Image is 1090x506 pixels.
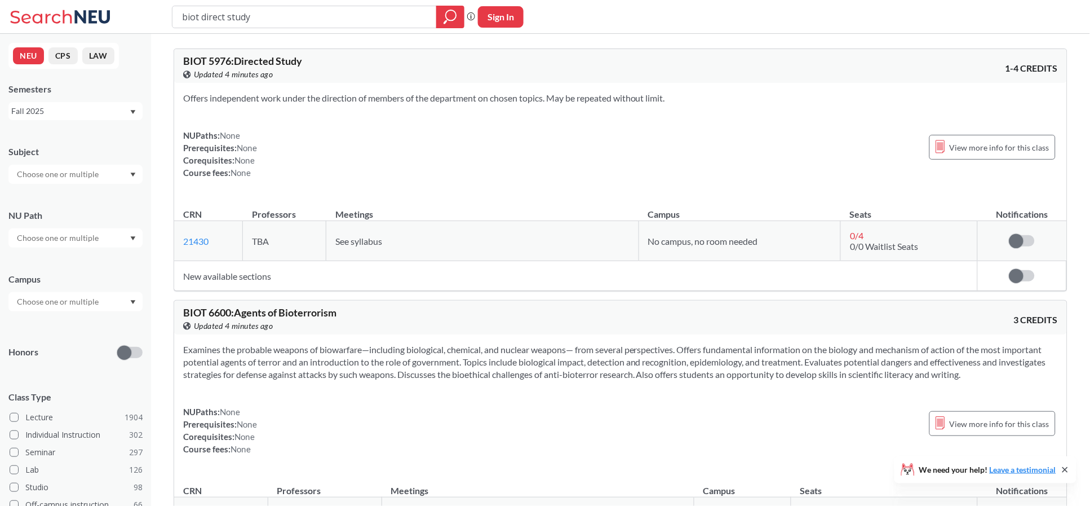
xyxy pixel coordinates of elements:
[10,410,143,425] label: Lecture
[183,92,1058,104] section: Offers independent work under the direction of members of the department on chosen topics. May be...
[8,83,143,95] div: Semesters
[444,9,457,25] svg: magnifying glass
[10,428,143,442] label: Individual Instruction
[850,241,918,252] span: 0/0 Waitlist Seats
[183,406,257,455] div: NUPaths: Prerequisites: Corequisites: Course fees:
[231,444,251,454] span: None
[234,155,255,165] span: None
[125,411,143,424] span: 1904
[194,68,273,81] span: Updated 4 minutes ago
[11,168,106,181] input: Choose one or multiple
[183,344,1058,381] section: Examines the probable weapons of biowarfare—including biological, chemical, and nuclear weapons— ...
[194,320,273,332] span: Updated 4 minutes ago
[183,208,202,221] div: CRN
[220,407,240,417] span: None
[8,146,143,158] div: Subject
[11,295,106,309] input: Choose one or multiple
[382,473,694,498] th: Meetings
[8,292,143,311] div: Dropdown arrow
[478,6,524,28] button: Sign In
[8,209,143,222] div: NU Path
[183,55,302,67] span: BIOT 5976 : Directed Study
[326,197,639,221] th: Meetings
[1014,314,1058,326] span: 3 CREDITS
[850,230,863,241] span: 0 / 4
[841,197,977,221] th: Seats
[130,300,136,305] svg: Dropdown arrow
[436,6,464,28] div: magnifying glass
[11,105,129,117] div: Fall 2025
[237,143,257,153] span: None
[243,197,326,221] th: Professors
[183,485,202,497] div: CRN
[10,445,143,460] label: Seminar
[8,228,143,248] div: Dropdown arrow
[8,165,143,184] div: Dropdown arrow
[694,473,791,498] th: Campus
[1005,62,1058,74] span: 1-4 CREDITS
[990,465,1056,474] a: Leave a testimonial
[791,473,978,498] th: Seats
[8,273,143,285] div: Campus
[129,429,143,441] span: 302
[82,47,114,64] button: LAW
[134,481,143,494] span: 98
[11,231,106,245] input: Choose one or multiple
[48,47,78,64] button: CPS
[978,473,1067,498] th: Notifications
[231,168,251,178] span: None
[335,236,382,247] span: See syllabus
[220,130,240,140] span: None
[234,432,255,442] span: None
[639,197,841,221] th: Campus
[950,417,1049,431] span: View more info for this class
[237,419,257,429] span: None
[10,463,143,477] label: Lab
[10,480,143,495] label: Studio
[183,306,336,319] span: BIOT 6600 : Agents of Bioterrorism
[268,473,382,498] th: Professors
[8,346,38,359] p: Honors
[174,261,977,291] td: New available sections
[183,129,257,179] div: NUPaths: Prerequisites: Corequisites: Course fees:
[129,464,143,476] span: 126
[639,221,841,261] td: No campus, no room needed
[13,47,44,64] button: NEU
[130,236,136,241] svg: Dropdown arrow
[977,197,1066,221] th: Notifications
[919,466,1056,474] span: We need your help!
[243,221,326,261] td: TBA
[181,7,428,27] input: Class, professor, course number, "phrase"
[183,236,209,247] a: 21430
[129,446,143,459] span: 297
[8,102,143,120] div: Fall 2025Dropdown arrow
[8,391,143,403] span: Class Type
[130,173,136,177] svg: Dropdown arrow
[950,140,1049,155] span: View more info for this class
[130,110,136,115] svg: Dropdown arrow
